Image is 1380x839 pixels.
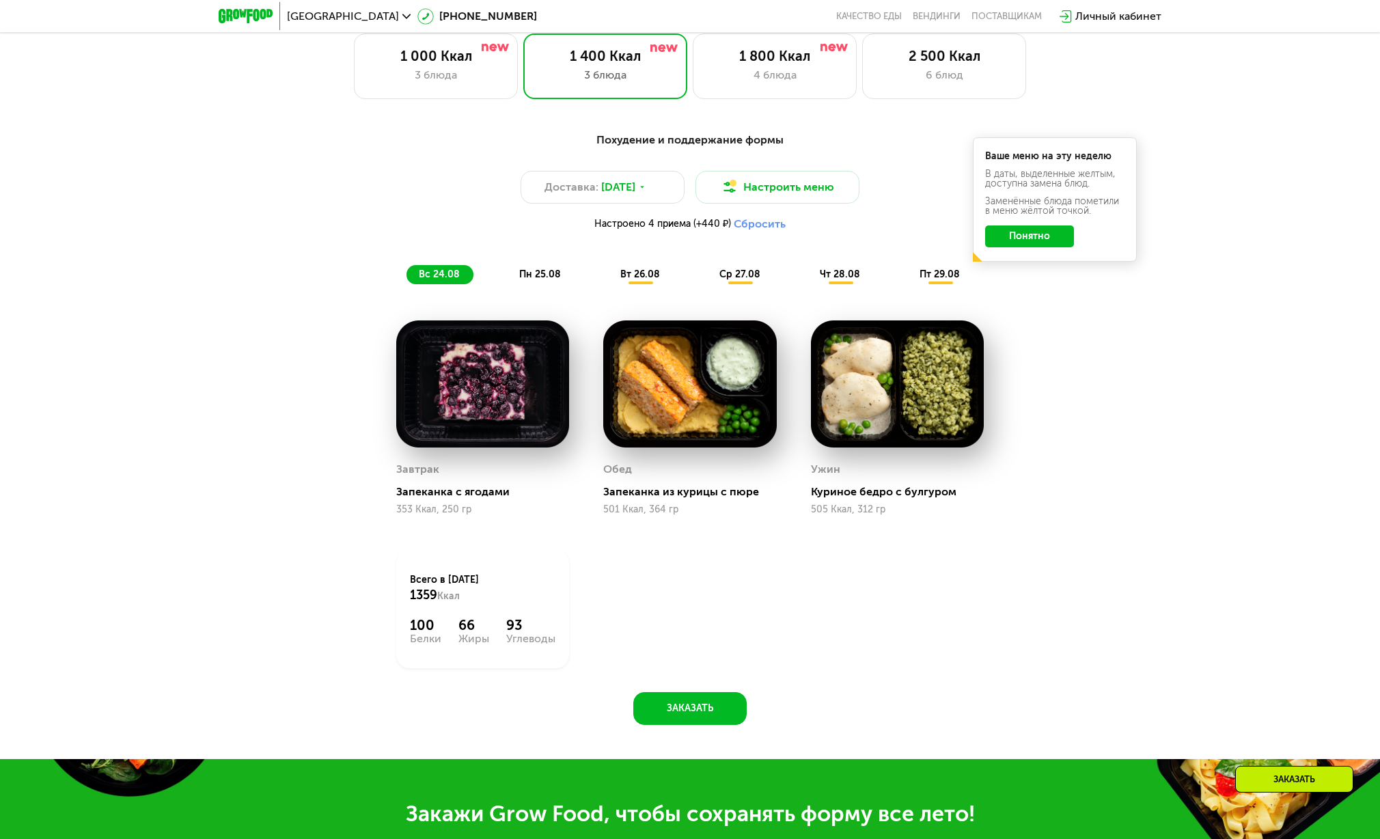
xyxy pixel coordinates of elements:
[410,573,555,603] div: Всего в [DATE]
[811,504,984,515] div: 505 Ккал, 312 гр
[368,48,503,64] div: 1 000 Ккал
[707,48,842,64] div: 1 800 Ккал
[707,67,842,83] div: 4 блюда
[286,132,1094,149] div: Похудение и поддержание формы
[1235,766,1353,793] div: Заказать
[410,617,441,633] div: 100
[836,11,902,22] a: Качество еды
[877,48,1012,64] div: 2 500 Ккал
[920,269,960,280] span: пт 29.08
[985,169,1124,189] div: В даты, выделенные желтым, доступна замена блюд.
[633,692,747,725] button: Заказать
[419,269,460,280] span: вс 24.08
[913,11,961,22] a: Вендинги
[437,590,460,602] span: Ккал
[458,633,489,644] div: Жиры
[544,179,598,195] span: Доставка:
[603,504,776,515] div: 501 Ккал, 364 гр
[734,217,786,231] button: Сбросить
[417,8,537,25] a: [PHONE_NUMBER]
[538,67,673,83] div: 3 блюда
[603,485,787,499] div: Запеканка из курицы с пюре
[985,152,1124,161] div: Ваше меню на эту неделю
[538,48,673,64] div: 1 400 Ккал
[877,67,1012,83] div: 6 блюд
[811,459,840,480] div: Ужин
[603,459,632,480] div: Обед
[519,269,561,280] span: пн 25.08
[287,11,399,22] span: [GEOGRAPHIC_DATA]
[396,504,569,515] div: 353 Ккал, 250 гр
[985,225,1074,247] button: Понятно
[601,179,635,195] span: [DATE]
[506,633,555,644] div: Углеводы
[506,617,555,633] div: 93
[410,588,437,603] span: 1359
[695,171,859,204] button: Настроить меню
[410,633,441,644] div: Белки
[719,269,760,280] span: ср 27.08
[820,269,860,280] span: чт 28.08
[985,197,1124,216] div: Заменённые блюда пометили в меню жёлтой точкой.
[396,459,439,480] div: Завтрак
[368,67,503,83] div: 3 блюда
[1075,8,1161,25] div: Личный кабинет
[396,485,580,499] div: Запеканка с ягодами
[458,617,489,633] div: 66
[620,269,660,280] span: вт 26.08
[594,219,731,229] span: Настроено 4 приема (+440 ₽)
[971,11,1042,22] div: поставщикам
[811,485,995,499] div: Куриное бедро с булгуром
